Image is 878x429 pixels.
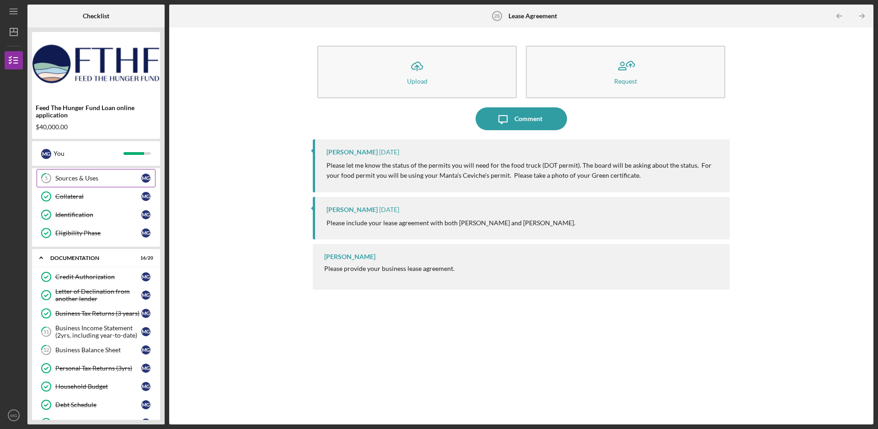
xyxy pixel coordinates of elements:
button: Upload [317,46,517,98]
div: M G [141,382,150,391]
div: M G [41,149,51,159]
div: Personal Financial Statement [55,419,141,427]
a: Credit AuthorizationMG [37,268,155,286]
div: Collateral [55,193,141,200]
div: Upload [407,78,428,85]
div: Personal Tax Returns (3yrs) [55,365,141,372]
a: Personal Tax Returns (3yrs)MG [37,359,155,377]
div: [PERSON_NAME] [327,148,378,156]
tspan: 11 [43,329,49,335]
b: Checklist [83,12,109,20]
div: M G [141,309,150,318]
div: Credit Authorization [55,273,141,281]
div: M G [141,400,150,409]
div: M G [141,228,150,238]
div: M G [141,291,150,300]
div: Business Balance Sheet [55,346,141,354]
div: Request [614,78,637,85]
tspan: 5 [45,175,48,181]
a: 12Business Balance SheetMG [37,341,155,359]
a: 5Sources & UsesMG [37,169,155,187]
div: $40,000.00 [36,123,156,131]
div: M G [141,174,150,183]
div: Business Income Statement (2yrs, including year-to-date) [55,324,141,339]
img: Product logo [32,37,160,91]
time: 2025-09-21 04:48 [379,206,399,213]
div: Letter of Declination from another lender [55,288,141,302]
div: Please provide your business lease agreement. [324,265,455,272]
a: Debt ScheduleMG [37,396,155,414]
div: M G [141,327,150,336]
tspan: 26 [494,13,500,19]
a: CollateralMG [37,187,155,206]
div: [PERSON_NAME] [324,253,375,260]
div: Business Tax Returns (3 years) [55,310,141,317]
button: Request [526,46,725,98]
div: Debt Schedule [55,401,141,408]
p: Please include your lease agreement with both [PERSON_NAME] and [PERSON_NAME]. [327,218,575,228]
text: MG [10,413,17,418]
div: M G [141,345,150,355]
a: 11Business Income Statement (2yrs, including year-to-date)MG [37,323,155,341]
a: IdentificationMG [37,206,155,224]
tspan: 12 [43,347,49,353]
a: Letter of Declination from another lenderMG [37,286,155,304]
b: Lease Agreement [509,12,557,20]
div: Documentation [50,255,130,261]
a: Eligibility PhaseMG [37,224,155,242]
div: M G [141,272,150,281]
div: Comment [514,107,542,130]
div: [PERSON_NAME] [327,206,378,213]
div: M G [141,210,150,219]
button: Comment [476,107,567,130]
div: Feed The Hunger Fund Loan online application [36,104,156,119]
div: Sources & Uses [55,175,141,182]
div: Household Budget [55,383,141,390]
div: Identification [55,211,141,218]
a: Household BudgetMG [37,377,155,396]
div: M G [141,418,150,428]
button: MG [5,406,23,424]
div: Eligibility Phase [55,229,141,237]
p: Please let me know the status of the permits you will need for the food truck (DOT permit). The b... [327,160,721,181]
time: 2025-09-21 04:50 [379,148,399,156]
div: 16 / 20 [137,255,153,261]
div: M G [141,192,150,201]
div: You [54,146,123,161]
div: M G [141,364,150,373]
a: Business Tax Returns (3 years)MG [37,304,155,323]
